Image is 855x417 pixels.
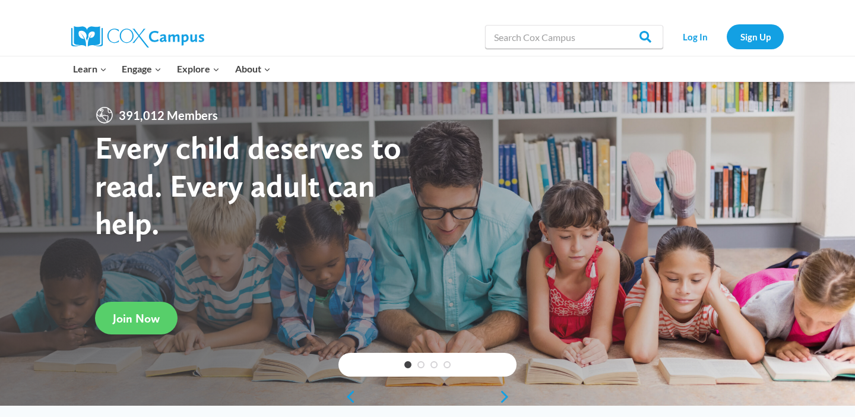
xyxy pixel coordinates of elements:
[404,361,411,368] a: 1
[669,24,721,49] a: Log In
[499,390,517,404] a: next
[727,24,784,49] a: Sign Up
[65,56,278,81] nav: Primary Navigation
[95,302,178,334] a: Join Now
[430,361,438,368] a: 3
[113,311,160,326] span: Join Now
[485,25,663,49] input: Search Cox Campus
[71,26,204,48] img: Cox Campus
[114,106,223,125] span: 391,012 Members
[122,61,161,77] span: Engage
[177,61,220,77] span: Explore
[444,361,451,368] a: 4
[235,61,271,77] span: About
[95,128,401,242] strong: Every child deserves to read. Every adult can help.
[338,385,517,409] div: content slider buttons
[669,24,784,49] nav: Secondary Navigation
[73,61,107,77] span: Learn
[338,390,356,404] a: previous
[417,361,425,368] a: 2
